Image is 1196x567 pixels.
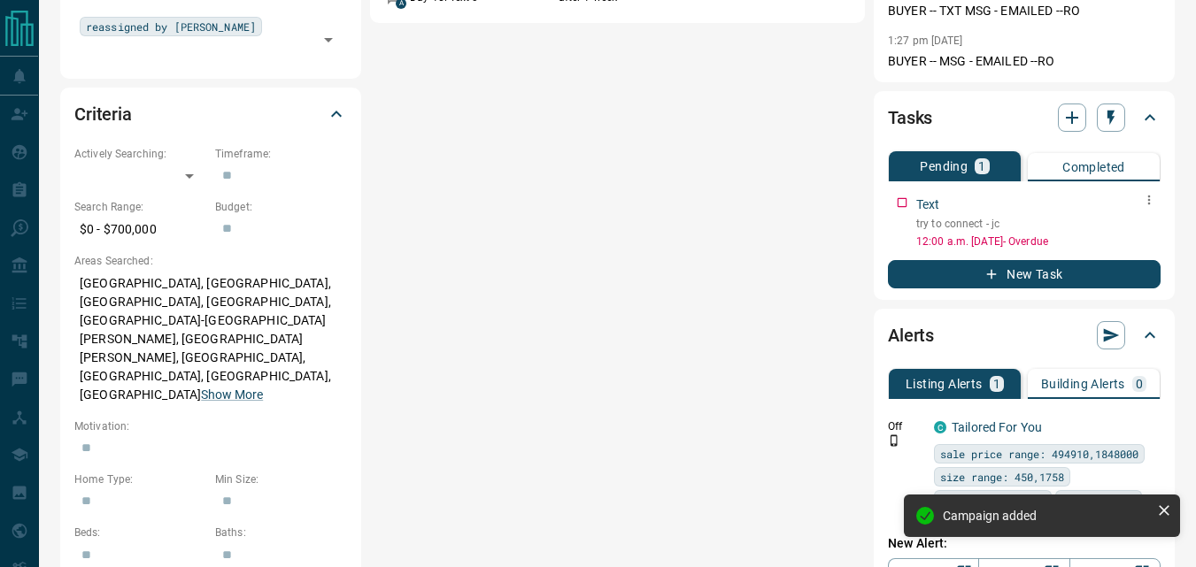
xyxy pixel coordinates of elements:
p: Areas Searched: [74,253,347,269]
p: Motivation: [74,418,347,434]
h2: Alerts [888,321,934,349]
svg: Push Notification Only [888,434,900,447]
p: Home Type: [74,471,206,487]
p: try to connect - jc [916,216,1161,232]
p: Baths: [215,525,347,540]
p: Beds: [74,525,206,540]
h2: Tasks [888,103,932,132]
p: 12:00 a.m. [DATE] - Overdue [916,234,1161,249]
p: Pending [920,160,968,172]
span: sale price range: 494910,1848000 [940,445,1138,463]
p: $0 - $700,000 [74,215,206,244]
p: Min Size: [215,471,347,487]
p: Listing Alerts [906,378,983,390]
p: BUYER -- TXT MSG - EMAILED --RO [888,2,1161,20]
div: Criteria [74,93,347,135]
p: 1 [993,378,1000,390]
h2: Criteria [74,100,132,128]
p: 0 [1136,378,1143,390]
a: Tailored For You [952,420,1042,434]
p: [GEOGRAPHIC_DATA], [GEOGRAPHIC_DATA], [GEOGRAPHIC_DATA], [GEOGRAPHIC_DATA], [GEOGRAPHIC_DATA]-[GE... [74,269,347,410]
span: reassigned by [PERSON_NAME] [86,18,256,35]
p: Timeframe: [215,146,347,162]
div: Tasks [888,96,1161,139]
p: 1 [978,160,985,172]
p: Text [916,195,940,214]
button: Open [316,27,341,52]
p: Actively Searching: [74,146,206,162]
p: 1:27 pm [DATE] [888,34,963,47]
p: New Alert: [888,534,1161,553]
span: size range: 450,1758 [940,468,1064,486]
p: Off [888,418,923,434]
button: New Task [888,260,1161,288]
p: Budget: [215,199,347,215]
p: Building Alerts [1041,378,1125,390]
p: BUYER -- MSG - EMAILED --RO [888,52,1161,71]
div: condos.ca [934,421,946,433]
p: Completed [1062,161,1125,173]
div: Campaign added [943,509,1150,523]
div: Alerts [888,314,1161,356]
p: Search Range: [74,199,206,215]
button: Show More [201,386,263,404]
